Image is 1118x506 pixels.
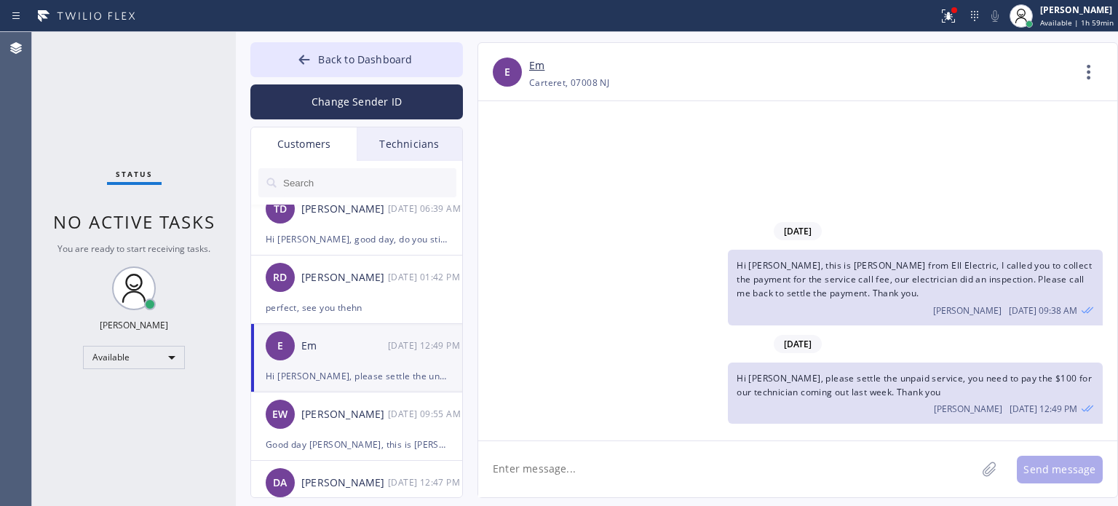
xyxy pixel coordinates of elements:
span: [DATE] [774,335,822,353]
div: [PERSON_NAME] [301,269,388,286]
span: [DATE] 09:38 AM [1009,304,1077,317]
div: Carteret, 07008 NJ [529,74,609,91]
span: DA [273,475,287,491]
span: TD [274,201,287,218]
div: 08/22/2025 9:47 AM [388,474,464,491]
span: Hi [PERSON_NAME], please settle the unpaid service, you need to pay the $100 for our technician c... [737,372,1092,398]
div: 08/19/2025 9:38 AM [728,250,1103,325]
button: Send message [1017,456,1103,483]
button: Back to Dashboard [250,42,463,77]
span: E [504,64,510,81]
input: Search [282,168,456,197]
div: Technicians [357,127,462,161]
div: Em [301,338,388,355]
button: Mute [985,6,1005,26]
div: Customers [251,127,357,161]
div: Hi [PERSON_NAME], please settle the unpaid service, you need to pay the $100 for our technician c... [266,368,448,384]
span: Status [116,169,153,179]
span: Available | 1h 59min [1040,17,1114,28]
div: 08/25/2025 9:55 AM [388,406,464,422]
div: [PERSON_NAME] [1040,4,1114,16]
div: [PERSON_NAME] [301,406,388,423]
div: 08/25/2025 9:49 AM [728,363,1103,424]
div: [PERSON_NAME] [301,475,388,491]
span: [PERSON_NAME] [934,403,1002,415]
span: You are ready to start receiving tasks. [58,242,210,255]
div: 08/25/2025 9:49 AM [388,337,464,354]
button: Change Sender ID [250,84,463,119]
div: 08/26/2025 9:39 AM [388,200,464,217]
span: RD [273,269,287,286]
span: [PERSON_NAME] [933,304,1002,317]
div: perfect, see you thehn [266,299,448,316]
span: EW [272,406,288,423]
div: [PERSON_NAME] [100,319,168,331]
span: [DATE] 12:49 PM [1010,403,1077,415]
div: [PERSON_NAME] [301,201,388,218]
div: Available [83,346,185,369]
span: Hi [PERSON_NAME], this is [PERSON_NAME] from Ell Electric, I called you to collect the payment fo... [737,259,1092,299]
span: E [277,338,283,355]
div: 08/25/2025 9:42 AM [388,269,464,285]
span: Back to Dashboard [318,52,412,66]
div: Good day [PERSON_NAME], this is [PERSON_NAME] from [PERSON_NAME] Electric Inc, I called you cause... [266,436,448,453]
span: No active tasks [53,210,215,234]
span: [DATE] [774,222,822,240]
a: Em [529,58,544,74]
div: Hi [PERSON_NAME], good day, do you still need our service? [266,231,448,248]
